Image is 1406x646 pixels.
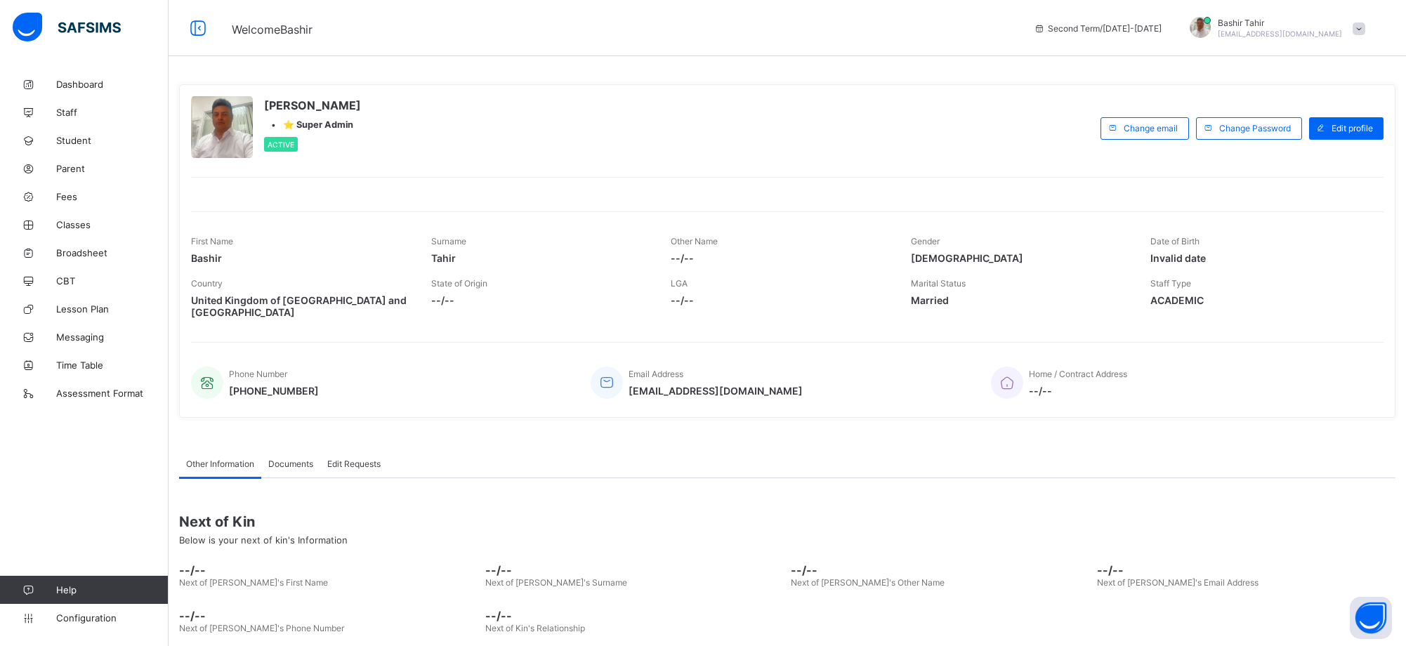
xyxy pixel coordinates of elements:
[911,236,940,246] span: Gender
[283,119,353,130] span: ⭐ Super Admin
[191,252,410,264] span: Bashir
[1097,577,1259,588] span: Next of [PERSON_NAME]'s Email Address
[911,278,966,289] span: Marital Status
[327,459,381,469] span: Edit Requests
[268,459,313,469] span: Documents
[671,294,890,306] span: --/--
[264,119,361,130] div: •
[1150,252,1369,264] span: Invalid date
[1350,597,1392,639] button: Open asap
[791,577,945,588] span: Next of [PERSON_NAME]'s Other Name
[56,219,169,230] span: Classes
[186,459,254,469] span: Other Information
[191,236,233,246] span: First Name
[485,577,627,588] span: Next of [PERSON_NAME]'s Surname
[56,360,169,371] span: Time Table
[56,331,169,343] span: Messaging
[232,22,313,37] span: Welcome Bashir
[1097,563,1396,577] span: --/--
[229,385,319,397] span: [PHONE_NUMBER]
[56,163,169,174] span: Parent
[485,623,585,633] span: Next of Kin's Relationship
[791,563,1090,577] span: --/--
[1219,123,1291,133] span: Change Password
[629,385,803,397] span: [EMAIL_ADDRESS][DOMAIN_NAME]
[1218,29,1342,38] span: [EMAIL_ADDRESS][DOMAIN_NAME]
[911,294,1130,306] span: Married
[179,563,478,577] span: --/--
[56,303,169,315] span: Lesson Plan
[911,252,1130,264] span: [DEMOGRAPHIC_DATA]
[431,278,487,289] span: State of Origin
[1218,18,1342,28] span: Bashir Tahir
[179,577,328,588] span: Next of [PERSON_NAME]'s First Name
[268,140,294,149] span: Active
[671,278,688,289] span: LGA
[191,294,410,318] span: United Kingdom of [GEOGRAPHIC_DATA] and [GEOGRAPHIC_DATA]
[431,236,466,246] span: Surname
[229,369,287,379] span: Phone Number
[179,534,348,546] span: Below is your next of kin's Information
[56,612,168,624] span: Configuration
[56,275,169,286] span: CBT
[629,369,683,379] span: Email Address
[56,191,169,202] span: Fees
[56,247,169,258] span: Broadsheet
[13,13,121,42] img: safsims
[1034,23,1162,34] span: session/term information
[56,388,169,399] span: Assessment Format
[1029,385,1127,397] span: --/--
[179,623,344,633] span: Next of [PERSON_NAME]'s Phone Number
[1150,236,1200,246] span: Date of Birth
[485,609,784,623] span: --/--
[431,252,650,264] span: Tahir
[1176,17,1372,40] div: BashirTahir
[671,236,718,246] span: Other Name
[1029,369,1127,379] span: Home / Contract Address
[56,584,168,595] span: Help
[179,513,1395,530] span: Next of Kin
[1124,123,1178,133] span: Change email
[179,609,478,623] span: --/--
[1150,294,1369,306] span: ACADEMIC
[56,135,169,146] span: Student
[1150,278,1191,289] span: Staff Type
[485,563,784,577] span: --/--
[56,107,169,118] span: Staff
[191,278,223,289] span: Country
[431,294,650,306] span: --/--
[1332,123,1373,133] span: Edit profile
[671,252,890,264] span: --/--
[56,79,169,90] span: Dashboard
[264,98,361,112] span: [PERSON_NAME]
